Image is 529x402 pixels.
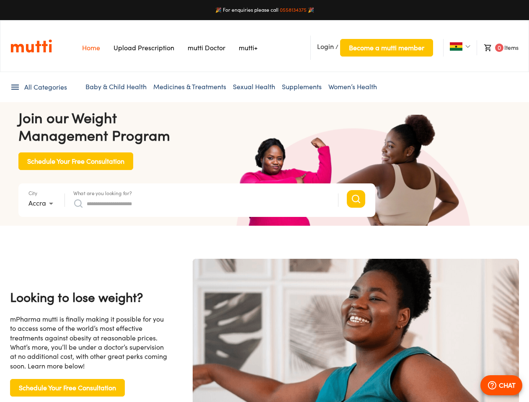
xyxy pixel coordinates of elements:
[10,379,125,397] button: Schedule Your Free Consultation
[27,155,124,167] span: Schedule Your Free Consultation
[328,82,377,91] a: Women’s Health
[10,289,169,306] h4: Looking to lose weight?
[18,157,133,164] a: Schedule Your Free Consultation
[465,44,470,49] img: Dropdown
[28,191,37,196] label: City
[10,39,52,53] a: Link on the logo navigates to HomePage
[282,82,322,91] a: Supplements
[19,382,116,394] span: Schedule Your Free Consultation
[28,197,56,210] div: Accra
[340,39,433,57] button: Become a mutti member
[317,42,334,51] span: Login
[347,190,365,208] button: Search
[18,152,133,170] button: Schedule Your Free Consultation
[310,36,433,60] li: /
[10,39,52,53] img: Logo
[10,383,125,390] a: Schedule Your Free Consultation
[153,82,226,91] a: Medicines & Treatments
[477,40,519,55] li: Items
[495,44,503,52] span: 0
[349,42,424,54] span: Become a mutti member
[10,314,169,371] div: mPharma mutti is finally making it possible for you to access some of the world’s most effective ...
[233,82,275,91] a: Sexual Health
[239,44,258,52] a: Navigates to mutti+ page
[188,44,225,52] a: Navigates to mutti doctor website
[24,82,67,92] span: All Categories
[73,191,132,196] label: What are you looking for?
[18,109,375,144] h4: Join our Weight Management Program
[450,42,462,51] img: Ghana
[85,82,147,91] a: Baby & Child Health
[114,44,174,52] a: Navigates to Prescription Upload Page
[280,7,307,13] a: 0558134375
[480,375,522,395] button: CHAT
[499,380,516,390] p: CHAT
[82,44,100,52] a: Navigates to Home Page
